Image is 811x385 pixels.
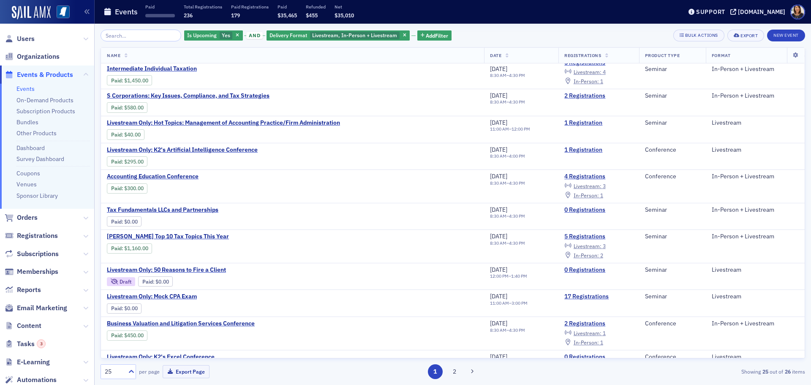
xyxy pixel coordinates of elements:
span: In-Person : [574,252,599,259]
span: 1 [600,339,603,346]
span: Reports [17,285,41,295]
a: Paid [111,158,122,165]
span: $1,450.00 [124,77,148,84]
button: 2 [447,364,462,379]
p: Total Registrations [184,4,222,10]
button: Export [727,30,764,41]
span: 1 [600,192,603,199]
div: Paid: 1 - $4000 [107,129,144,139]
a: Livestream Only: Mock CPA Exam [107,293,249,300]
span: 4 [603,68,606,75]
a: Venues [16,180,37,188]
span: Registrations [17,231,58,240]
div: Paid: 6 - $145000 [107,76,152,86]
a: On-Demand Products [16,96,73,104]
a: Paid [111,185,122,191]
strong: 26 [783,368,792,375]
strong: 25 [761,368,770,375]
span: [DATE] [490,92,507,99]
div: – [490,273,527,279]
span: Profile [790,5,805,19]
span: Subscriptions [17,249,59,259]
time: 8:30 AM [490,180,506,186]
div: Livestream [712,293,799,300]
a: In-Person: 1 [564,192,603,199]
span: In-Person : [574,78,599,85]
span: $455 [306,12,318,19]
span: Orders [17,213,38,222]
a: 4 Registrations [564,173,633,180]
span: [DATE] [490,292,507,300]
span: Tax Fundamentals LLCs and Partnerships [107,206,249,214]
span: : [111,131,124,138]
div: – [490,99,525,105]
p: Paid [145,4,175,10]
a: Intermediate Individual Taxation [107,65,249,73]
a: Users [5,34,35,44]
div: Seminar [645,66,700,73]
a: In-Person: 1 [564,78,603,85]
div: Showing out of items [576,368,805,375]
div: Export [740,33,758,38]
a: Livestream Only: K2's Artificial Intelligence Conference [107,146,258,154]
span: Livestream : [574,243,601,249]
div: Draft [120,279,131,284]
a: Paid [142,279,153,285]
a: Livestream Only: K2's Excel Conference [107,353,249,361]
p: Refunded [306,4,326,10]
span: Events & Products [17,70,73,79]
div: 25 [105,367,123,376]
span: $0.00 [155,279,169,285]
div: Conference [645,320,700,328]
span: Memberships [17,267,58,276]
a: Dashboard [16,144,45,152]
span: Name [107,52,120,58]
a: Livestream Only: Hot Topics: Management of Accounting Practice/Firm Administration [107,119,340,127]
span: Automations [17,375,57,385]
div: Livestream [712,353,799,361]
span: Organizations [17,52,60,61]
time: 12:00 PM [512,126,530,132]
a: Memberships [5,267,58,276]
a: New Event [767,31,805,38]
span: [DATE] [490,232,507,240]
span: [DATE] [490,65,507,73]
span: Content [17,321,41,330]
span: and [246,32,263,39]
div: – [490,240,525,246]
span: $450.00 [124,332,144,339]
div: Paid: 18 - $0 [107,303,142,314]
button: and [244,32,265,39]
span: Date [490,52,501,58]
div: Paid: 0 - $0 [138,276,173,287]
time: 8:30 AM [490,240,506,246]
span: [DATE] [490,353,507,360]
input: Search… [101,30,181,41]
div: Support [696,8,725,16]
div: Seminar [645,92,700,100]
a: 2 Registrations [564,320,633,328]
span: Add Filter [426,32,448,39]
div: Livestream, In-Person + Livestream [267,30,410,41]
a: Registrations [5,231,58,240]
div: – [490,73,525,79]
span: [DATE] [490,146,507,153]
span: 1 [600,78,603,85]
a: Events [16,85,35,93]
span: Format [712,52,730,58]
span: Is Upcoming [187,32,217,38]
span: [DATE] [490,172,507,180]
span: 3 [603,183,606,189]
span: Livestream Only: 50 Reasons to Fire a Client [107,266,249,274]
span: Registrations [564,52,601,58]
div: In-Person + Livestream [712,233,799,240]
span: [DATE] [490,119,507,126]
span: $295.00 [124,158,144,165]
a: View Homepage [51,5,70,20]
label: per page [139,368,160,375]
time: 11:00 AM [490,300,509,306]
a: 0 Registrations [564,353,633,361]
